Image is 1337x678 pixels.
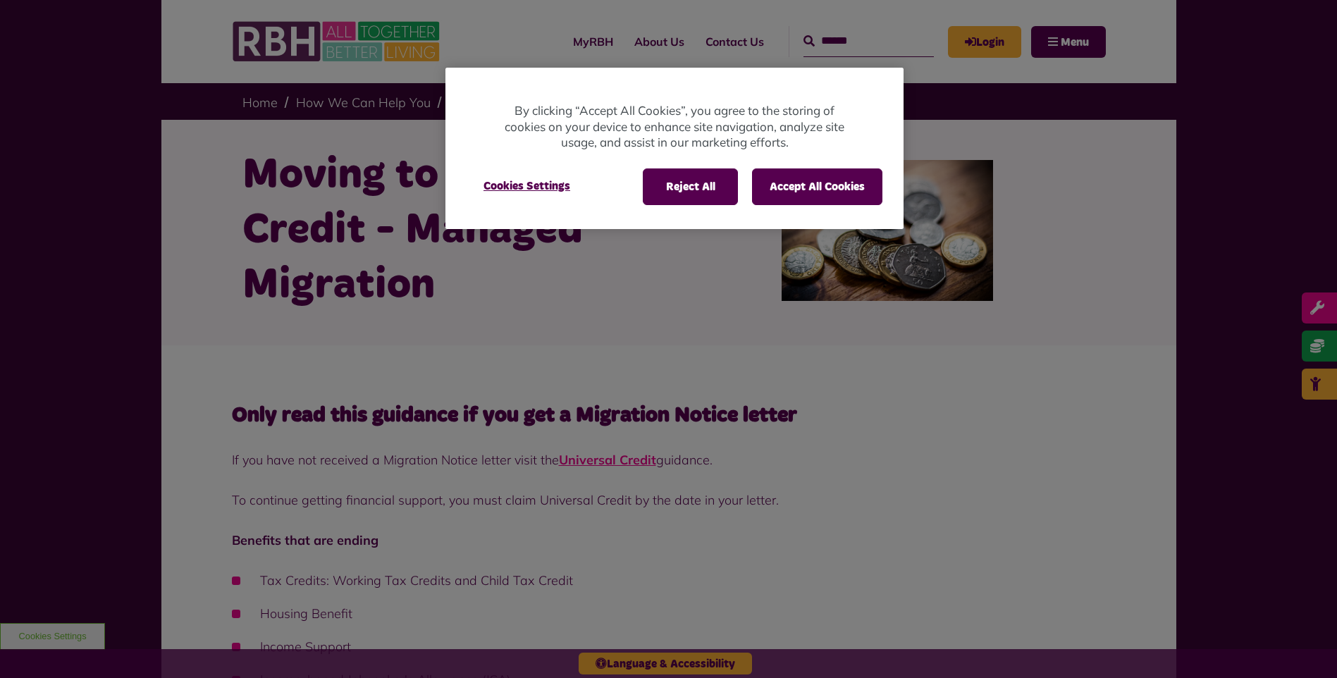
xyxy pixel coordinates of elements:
[643,168,738,205] button: Reject All
[467,168,587,204] button: Cookies Settings
[445,68,904,229] div: Privacy
[445,68,904,229] div: Cookie banner
[752,168,882,205] button: Accept All Cookies
[502,103,847,151] p: By clicking “Accept All Cookies”, you agree to the storing of cookies on your device to enhance s...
